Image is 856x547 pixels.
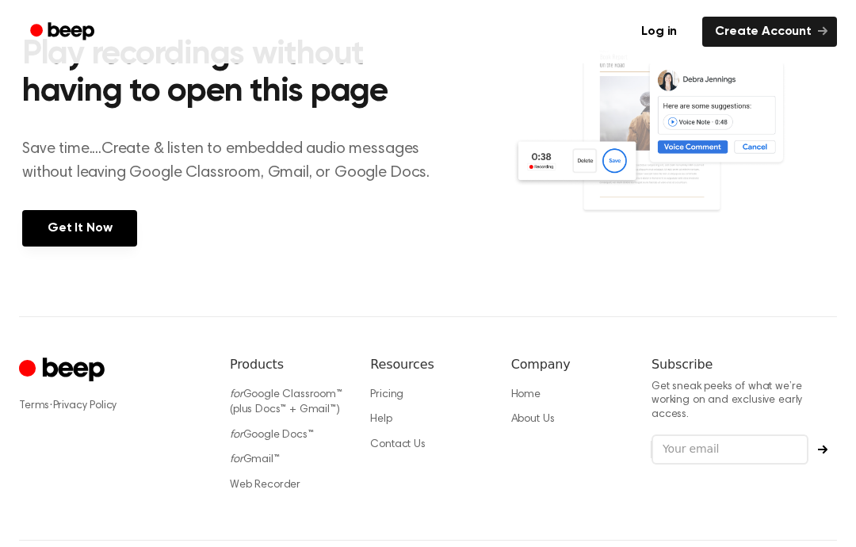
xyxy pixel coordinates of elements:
[230,480,300,491] a: Web Recorder
[511,389,541,400] a: Home
[53,400,117,411] a: Privacy Policy
[230,430,314,441] a: forGoogle Docs™
[19,400,49,411] a: Terms
[511,355,626,374] h6: Company
[230,430,243,441] i: for
[230,389,243,400] i: for
[652,381,837,423] p: Get sneak peeks of what we’re working on and exclusive early access.
[22,36,449,112] h2: Play recordings without having to open this page
[370,355,485,374] h6: Resources
[370,389,403,400] a: Pricing
[702,17,837,47] a: Create Account
[22,137,449,185] p: Save time....Create & listen to embedded audio messages without leaving Google Classroom, Gmail, ...
[625,13,693,50] a: Log in
[808,445,837,454] button: Subscribe
[230,389,342,416] a: forGoogle Classroom™ (plus Docs™ + Gmail™)
[513,32,834,245] img: Voice Comments on Docs and Recording Widget
[19,17,109,48] a: Beep
[230,454,280,465] a: forGmail™
[652,434,808,465] input: Your email
[22,210,137,247] a: Get It Now
[19,355,109,386] a: Cruip
[230,454,243,465] i: for
[230,355,345,374] h6: Products
[370,439,425,450] a: Contact Us
[19,398,204,414] div: ·
[511,414,555,425] a: About Us
[652,355,837,374] h6: Subscribe
[370,414,392,425] a: Help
